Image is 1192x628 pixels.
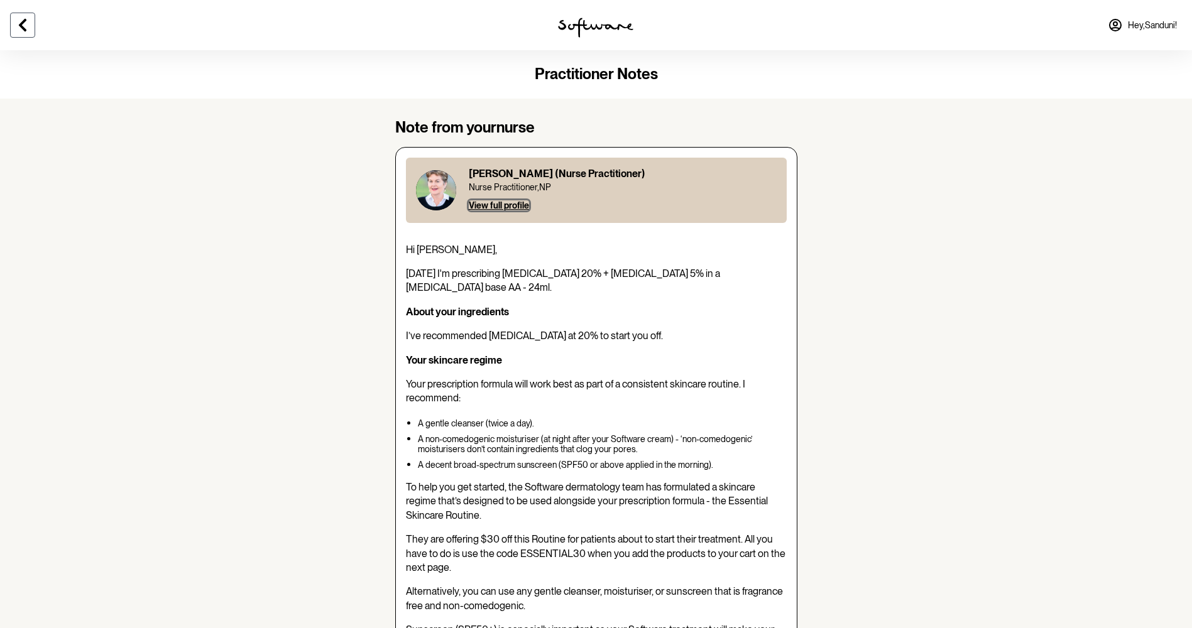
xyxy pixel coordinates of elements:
img: software logo [558,18,633,38]
button: View full profile [469,200,529,210]
p: Nurse Practitioner , NP [469,182,645,193]
span: Your prescription formula will work best as part of a consistent skincare routine. I recommend: [406,378,745,404]
p: A non-comedogenic moisturiser (at night after your Software cream) - ‘non-comedogenic’ moisturise... [418,434,787,455]
img: Ann Louise Butler [416,170,456,210]
span: Practitioner Notes [535,65,658,83]
span: [DATE] I'm prescribing [MEDICAL_DATA] 20% + [MEDICAL_DATA] 5% in a [MEDICAL_DATA] base AA - 24ml. [406,268,720,293]
span: I’ve recommended [MEDICAL_DATA] at 20% to start you off. [406,330,663,342]
a: Hey,Sanduni! [1100,10,1184,40]
span: Hey, Sanduni ! [1128,20,1177,31]
span: Hi [PERSON_NAME], [406,244,497,256]
p: A decent broad-spectrum sunscreen (SPF50 or above applied in the morning). [418,460,787,470]
strong: About your ingredients [406,306,509,318]
strong: Your skincare regime [406,354,502,366]
span: To help you get started, the Software dermatology team has formulated a skincare regime that’s de... [406,481,768,521]
span: Alternatively, you can use any gentle cleanser, moisturiser, or sunscreen that is fragrance free ... [406,585,783,611]
span: They are offering $30 off this Routine for patients about to start their treatment. All you have ... [406,533,785,573]
p: [PERSON_NAME] (Nurse Practitioner) [469,168,645,180]
p: A gentle cleanser (twice a day). [418,418,787,429]
h4: Note from your nurse [395,119,797,137]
